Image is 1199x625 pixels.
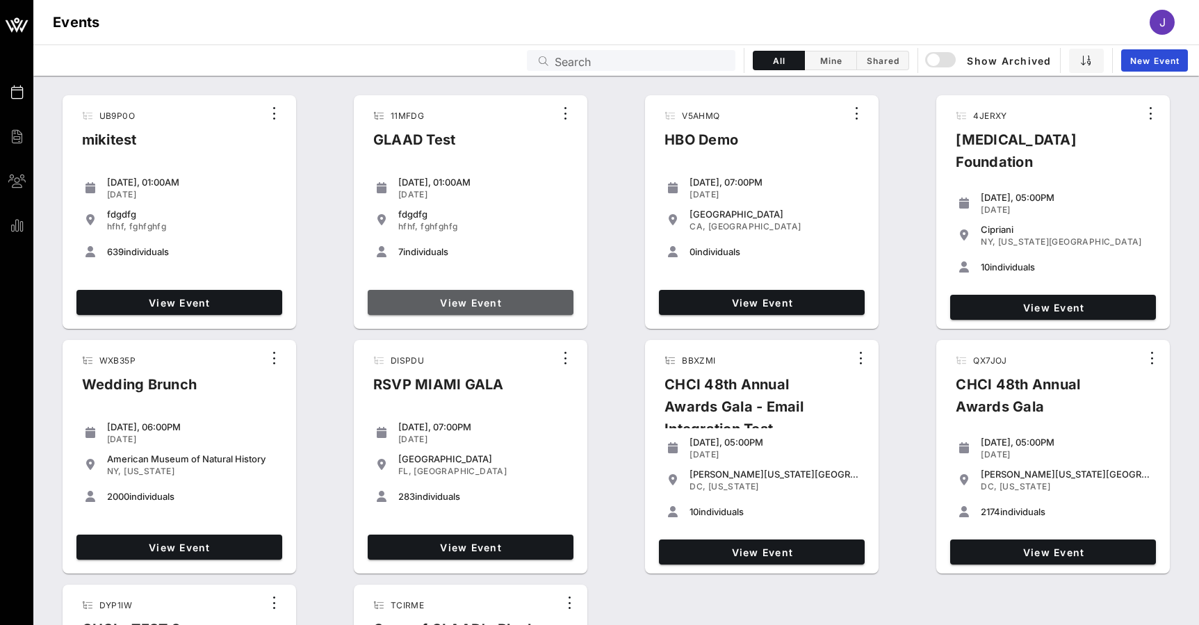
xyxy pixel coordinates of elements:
button: All [753,51,805,70]
a: View Event [76,535,282,560]
span: [US_STATE] [708,481,759,492]
div: [DATE] [981,449,1150,460]
span: View Event [956,546,1150,558]
a: View Event [659,290,865,315]
div: [DATE], 05:00PM [981,437,1150,448]
span: All [762,56,796,66]
a: New Event [1121,49,1188,72]
div: [DATE] [690,449,859,460]
div: [PERSON_NAME][US_STATE][GEOGRAPHIC_DATA] [690,469,859,480]
span: CA, [690,221,705,232]
span: DISPDU [391,355,424,366]
span: 10 [981,261,990,273]
span: View Event [82,297,277,309]
div: Cipriani [981,224,1150,235]
div: [DATE] [107,189,277,200]
span: 0 [690,246,695,257]
div: individuals [981,261,1150,273]
div: American Museum of Natural History [107,453,277,464]
span: View Event [82,542,277,553]
div: GLAAD Test [362,129,467,162]
h1: Events [53,11,100,33]
span: 10 [690,506,699,517]
span: View Event [956,302,1150,314]
div: individuals [107,491,277,502]
a: View Event [76,290,282,315]
span: fghfghfg [129,221,166,232]
span: FL, [398,466,411,476]
div: fdgdfg [398,209,568,220]
div: [MEDICAL_DATA] Foundation [945,129,1139,184]
button: Shared [857,51,909,70]
div: CHCI 48th Annual Awards Gala - Email Integration Test [653,373,849,451]
div: [DATE], 01:00AM [398,177,568,188]
div: J [1150,10,1175,35]
span: QX7JOJ [973,355,1006,366]
span: 639 [107,246,124,257]
span: hfhf, [107,221,127,232]
span: 2000 [107,491,129,502]
button: Mine [805,51,857,70]
div: individuals [398,246,568,257]
div: [DATE] [690,189,859,200]
div: [DATE], 05:00PM [690,437,859,448]
div: [DATE], 07:00PM [690,177,859,188]
span: fghfghfg [421,221,457,232]
div: [DATE] [107,434,277,445]
a: View Event [659,539,865,565]
div: individuals [690,506,859,517]
div: [GEOGRAPHIC_DATA] [398,453,568,464]
div: individuals [398,491,568,502]
span: [US_STATE][GEOGRAPHIC_DATA] [998,236,1142,247]
span: View Event [664,297,859,309]
span: Shared [865,56,900,66]
div: [DATE] [981,204,1150,216]
div: [PERSON_NAME][US_STATE][GEOGRAPHIC_DATA] [981,469,1150,480]
span: [GEOGRAPHIC_DATA] [708,221,801,232]
div: [DATE] [398,434,568,445]
span: View Event [664,546,859,558]
div: individuals [981,506,1150,517]
span: [GEOGRAPHIC_DATA] [414,466,507,476]
div: individuals [690,246,859,257]
span: 2174 [981,506,1000,517]
span: hfhf, [398,221,418,232]
span: DC, [981,481,997,492]
div: [DATE] [398,189,568,200]
span: [US_STATE] [124,466,174,476]
span: Show Archived [927,52,1052,69]
span: WXB35P [99,355,136,366]
a: View Event [950,539,1156,565]
span: TCIRME [391,600,424,610]
span: View Event [373,542,568,553]
span: [US_STATE] [1000,481,1050,492]
span: V5AHMQ [682,111,719,121]
span: View Event [373,297,568,309]
span: 283 [398,491,415,502]
div: CHCI 48th Annual Awards Gala [945,373,1141,429]
span: Mine [813,56,848,66]
div: HBO Demo [653,129,749,162]
div: mikitest [71,129,148,162]
div: [DATE], 06:00PM [107,421,277,432]
a: View Event [368,535,573,560]
span: New Event [1129,56,1180,66]
div: [GEOGRAPHIC_DATA] [690,209,859,220]
span: DC, [690,481,705,492]
div: [DATE], 05:00PM [981,192,1150,203]
span: 11MFDG [391,111,424,121]
div: individuals [107,246,277,257]
div: [DATE], 07:00PM [398,421,568,432]
span: UB9P0O [99,111,135,121]
div: fdgdfg [107,209,277,220]
div: [DATE], 01:00AM [107,177,277,188]
span: NY, [107,466,122,476]
div: Wedding Brunch [71,373,209,407]
span: 7 [398,246,403,257]
span: BBXZMI [682,355,715,366]
a: View Event [368,290,573,315]
a: View Event [950,295,1156,320]
button: Show Archived [927,48,1052,73]
span: DYP1IW [99,600,132,610]
span: NY, [981,236,995,247]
